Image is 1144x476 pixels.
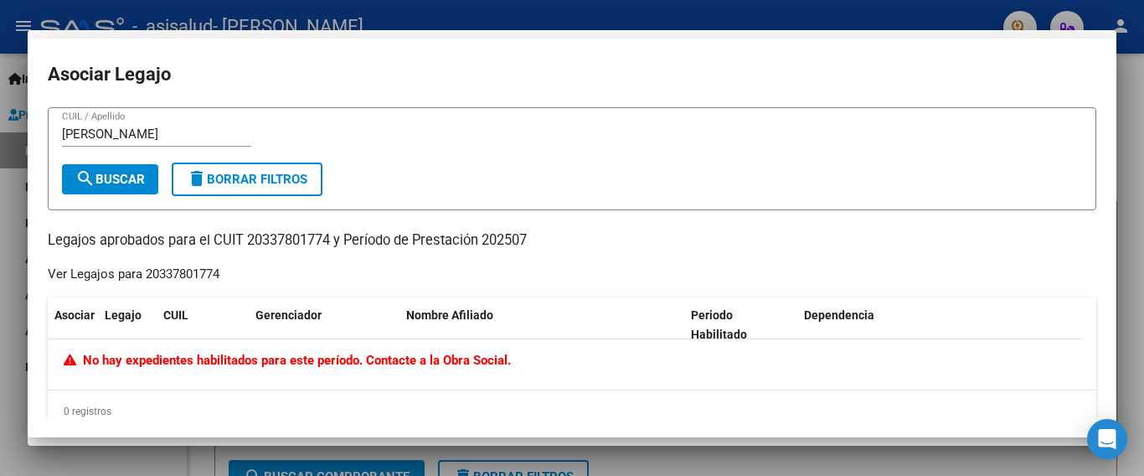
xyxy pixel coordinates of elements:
[54,308,95,322] span: Asociar
[98,297,157,353] datatable-header-cell: Legajo
[48,230,1096,251] p: Legajos aprobados para el CUIT 20337801774 y Período de Prestación 202507
[691,308,747,341] span: Periodo Habilitado
[75,168,95,189] mat-icon: search
[1087,419,1127,459] div: Open Intercom Messenger
[48,59,1096,91] h2: Asociar Legajo
[684,297,797,353] datatable-header-cell: Periodo Habilitado
[62,164,158,194] button: Buscar
[797,297,1082,353] datatable-header-cell: Dependencia
[187,172,307,187] span: Borrar Filtros
[48,297,98,353] datatable-header-cell: Asociar
[75,172,145,187] span: Buscar
[804,308,874,322] span: Dependencia
[48,391,1096,432] div: 0 registros
[187,168,207,189] mat-icon: delete
[249,297,399,353] datatable-header-cell: Gerenciador
[157,297,249,353] datatable-header-cell: CUIL
[172,163,322,196] button: Borrar Filtros
[399,297,684,353] datatable-header-cell: Nombre Afiliado
[105,308,142,322] span: Legajo
[163,308,188,322] span: CUIL
[64,353,511,368] span: No hay expedientes habilitados para este período. Contacte a la Obra Social.
[48,265,219,284] div: Ver Legajos para 20337801774
[406,308,493,322] span: Nombre Afiliado
[255,308,322,322] span: Gerenciador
